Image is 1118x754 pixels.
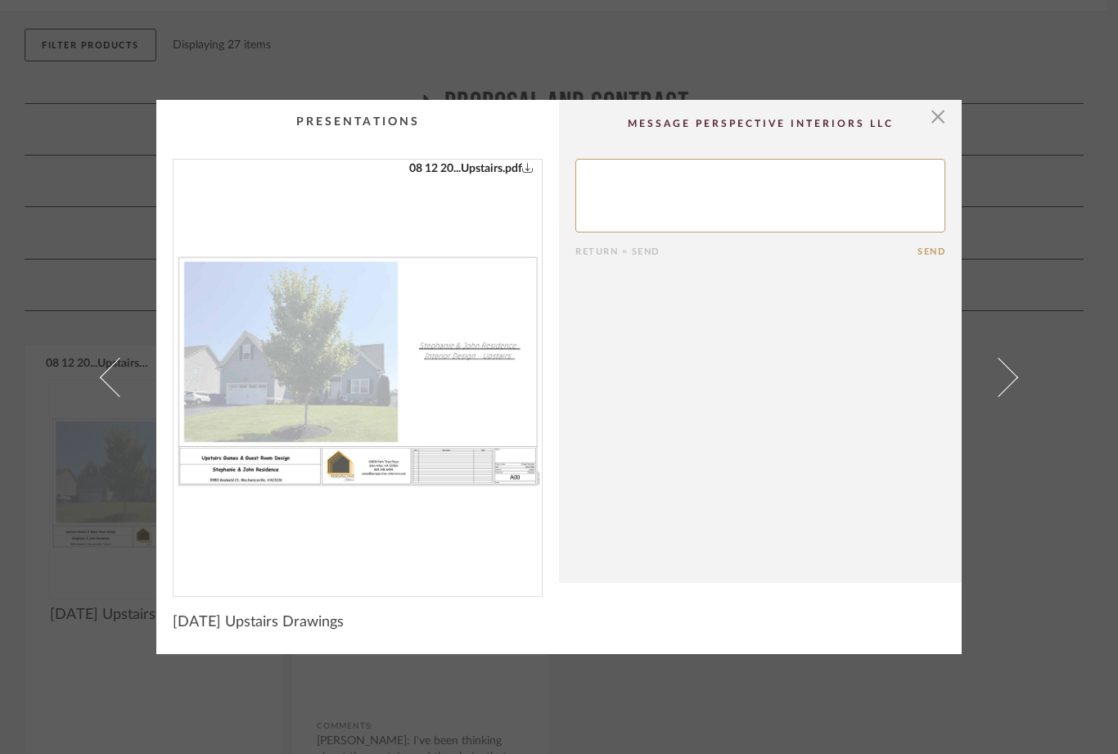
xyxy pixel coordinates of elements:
[409,160,534,178] a: 08 12 20...Upstairs.pdf
[922,100,954,133] button: Close
[575,246,917,257] div: Return = Send
[174,160,542,583] div: 0
[173,613,344,631] span: [DATE] Upstairs Drawings
[917,246,945,257] button: Send
[174,160,542,583] img: ea4ac03c-d6aa-4244-9e72-81740e9f36fb_1000x1000.jpg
